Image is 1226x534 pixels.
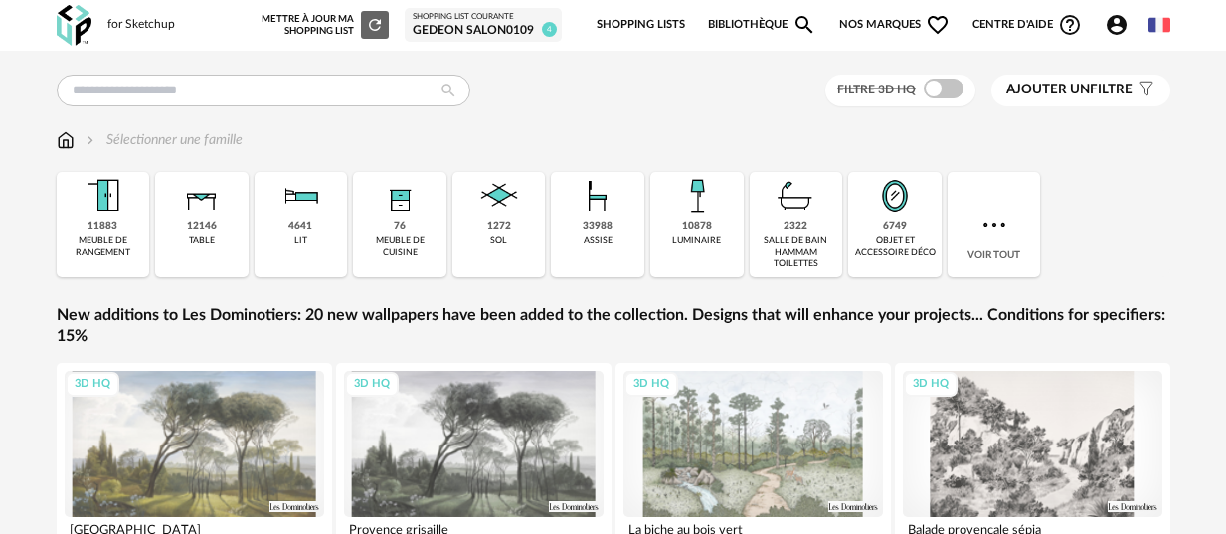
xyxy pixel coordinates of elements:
[1058,13,1082,37] span: Help Circle Outline icon
[189,235,215,246] div: table
[107,17,175,33] div: for Sketchup
[83,130,243,150] div: Sélectionner une famille
[1006,82,1133,98] span: filtre
[584,235,613,246] div: assise
[972,13,1083,37] span: Centre d'aideHelp Circle Outline icon
[854,235,936,258] div: objet et accessoire déco
[948,172,1041,277] div: Voir tout
[756,235,837,268] div: salle de bain hammam toilettes
[83,130,98,150] img: svg+xml;base64,PHN2ZyB3aWR0aD0iMTYiIGhlaWdodD0iMTYiIHZpZXdCb3g9IjAgMCAxNiAxNiIgZmlsbD0ibm9uZSIgeG...
[88,220,117,233] div: 11883
[376,172,424,220] img: Rangement.png
[624,372,678,397] div: 3D HQ
[1148,14,1170,36] img: fr
[187,220,217,233] div: 12146
[487,220,511,233] div: 1272
[542,22,557,37] span: 4
[345,372,399,397] div: 3D HQ
[288,220,312,233] div: 4641
[79,172,126,220] img: Meuble%20de%20rangement.png
[926,13,950,37] span: Heart Outline icon
[871,172,919,220] img: Miroir.png
[1133,82,1155,98] span: Filter icon
[583,220,613,233] div: 33988
[597,4,685,46] a: Shopping Lists
[490,235,507,246] div: sol
[883,220,907,233] div: 6749
[708,4,817,46] a: BibliothèqueMagnify icon
[904,372,958,397] div: 3D HQ
[682,220,712,233] div: 10878
[1105,13,1129,37] span: Account Circle icon
[574,172,621,220] img: Assise.png
[178,172,226,220] img: Table.png
[366,20,384,30] span: Refresh icon
[413,23,554,39] div: GEDEON SALON0109
[991,75,1170,106] button: Ajouter unfiltre Filter icon
[772,172,819,220] img: Salle%20de%20bain.png
[63,235,144,258] div: meuble de rangement
[294,235,307,246] div: lit
[57,5,91,46] img: OXP
[978,209,1010,241] img: more.7b13dc1.svg
[792,13,816,37] span: Magnify icon
[413,12,554,22] div: Shopping List courante
[262,11,389,39] div: Mettre à jour ma Shopping List
[837,84,916,95] span: Filtre 3D HQ
[57,305,1170,347] a: New additions to Les Dominotiers: 20 new wallpapers have been added to the collection. Designs th...
[413,12,554,38] a: Shopping List courante GEDEON SALON0109 4
[784,220,807,233] div: 2322
[66,372,119,397] div: 3D HQ
[1006,83,1090,96] span: Ajouter un
[276,172,324,220] img: Literie.png
[394,220,406,233] div: 76
[57,130,75,150] img: svg+xml;base64,PHN2ZyB3aWR0aD0iMTYiIGhlaWdodD0iMTciIHZpZXdCb3g9IjAgMCAxNiAxNyIgZmlsbD0ibm9uZSIgeG...
[839,4,951,46] span: Nos marques
[673,172,721,220] img: Luminaire.png
[475,172,523,220] img: Sol.png
[672,235,721,246] div: luminaire
[1105,13,1138,37] span: Account Circle icon
[359,235,440,258] div: meuble de cuisine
